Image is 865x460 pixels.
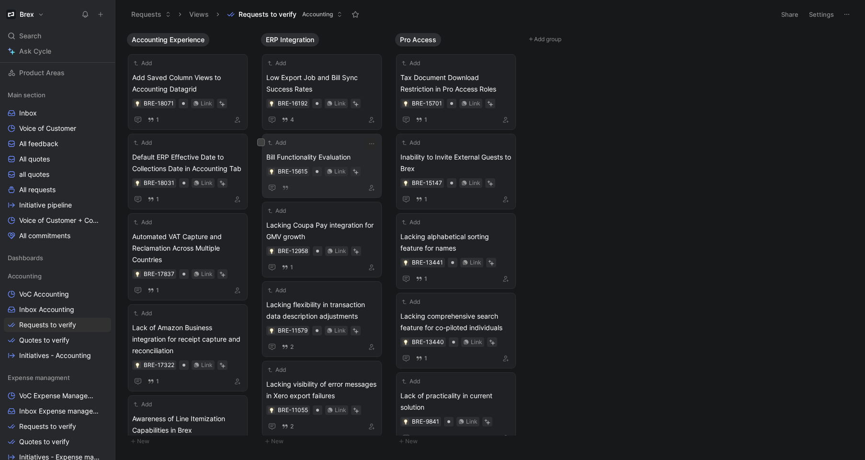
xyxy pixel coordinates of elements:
button: Add [400,377,421,386]
button: View actions [98,154,107,164]
button: 1 [414,353,429,364]
button: Settings [805,8,838,21]
button: View actions [102,216,112,225]
span: Initiatives - Accounting [19,351,91,360]
div: 💡 [268,327,275,334]
div: BRE-15615 [278,167,307,176]
span: Lack of Amazon Business integration for receipt capture and reconciliation [132,322,243,356]
button: 💡 [402,100,409,107]
div: Link [201,99,212,108]
div: BRE-11579 [278,326,307,335]
button: 💡 [134,271,141,277]
span: Requests to verify [19,320,76,330]
button: View actions [98,391,108,401]
span: Main section [8,90,46,100]
span: Dashboards [8,253,43,263]
button: Pro Access [395,33,441,46]
button: 💡 [268,168,275,175]
button: 1 [414,274,429,284]
span: Product Areas [19,68,65,78]
button: Add [400,297,421,307]
span: Quotes to verify [19,437,69,447]
div: BRE-13440 [412,337,444,347]
div: 💡 [402,180,409,186]
button: Share [777,8,803,21]
button: 1 [280,262,295,273]
span: VoC Accounting [19,289,69,299]
a: all quotes [4,167,111,182]
span: 2 [290,424,294,429]
button: Add [266,138,287,148]
span: Accounting [8,271,42,281]
button: New [127,436,253,447]
a: AddDefault ERP Effective Date to Collections Date in Accounting TabLink1 [128,134,248,209]
a: Initiative pipeline [4,198,111,212]
button: Add group [525,34,655,45]
span: Requests to verify [239,10,296,19]
button: View actions [98,231,107,241]
a: Initiatives - Accounting [4,348,111,363]
button: 1 [414,433,429,443]
button: Add [266,365,287,375]
button: 💡 [134,180,141,186]
span: Quotes to verify [19,335,69,345]
span: Inbox Expense management [19,406,99,416]
button: Requests to verifyAccounting [223,7,347,22]
a: Product Areas [4,66,111,80]
div: Accounting [4,269,111,283]
span: All feedback [19,139,58,149]
span: 1 [156,117,159,123]
span: 1 [424,196,427,202]
button: 1 [414,115,429,125]
button: View actions [98,335,107,345]
a: Voice of Customer [4,121,111,136]
a: Requests to verify [4,419,111,434]
div: Link [466,417,478,426]
div: Dashboards [4,251,111,268]
img: 💡 [403,181,409,186]
div: Link [470,258,481,267]
a: AddLack of Amazon Business integration for receipt capture and reconciliationLink1 [128,304,248,391]
div: BRE-15701 [412,99,442,108]
button: View actions [98,351,107,360]
div: BRE-18071 [144,99,174,108]
span: VoC Expense Management [19,391,98,401]
div: ERP IntegrationNew [257,29,391,452]
img: 💡 [269,408,274,414]
button: View actions [98,108,107,118]
img: 💡 [403,260,409,266]
a: AddLow Export Job and Bill Sync Success RatesLink4 [262,54,382,130]
span: 1 [424,356,427,361]
button: View actions [98,289,107,299]
span: Requests to verify [19,422,76,431]
span: Lacking comprehensive search feature for co-piloted individuals [400,310,512,333]
span: Voice of Customer [19,124,76,133]
div: Link [469,178,480,188]
div: BRE-17837 [144,269,174,279]
a: AddLacking Coupa Pay integration for GMV growthLink1 [262,202,382,277]
h1: Brex [20,10,34,19]
button: Add [400,138,421,148]
button: Add [266,286,287,295]
div: Link [334,167,346,176]
img: 💡 [269,249,274,254]
div: Link [469,99,480,108]
span: 4 [290,117,294,123]
a: AddLacking flexibility in transaction data description adjustmentsLink2 [262,281,382,357]
button: View actions [99,406,108,416]
span: Voice of Customer + Commercial NRR Feedback [19,216,102,225]
span: Lacking visibility of error messages in Xero export failures [266,379,377,402]
a: All feedback [4,137,111,151]
a: Inbox Expense management [4,404,111,418]
a: AddAutomated VAT Capture and Reclamation Across Multiple CountriesLink1 [128,213,248,300]
button: 💡 [134,362,141,368]
button: Add [132,218,153,227]
button: Requests [127,7,175,22]
button: 2 [280,421,296,432]
div: 💡 [268,100,275,107]
span: Inbox Accounting [19,305,74,314]
span: Lacking alphabetical sorting feature for names [400,231,512,254]
span: 1 [424,435,427,441]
